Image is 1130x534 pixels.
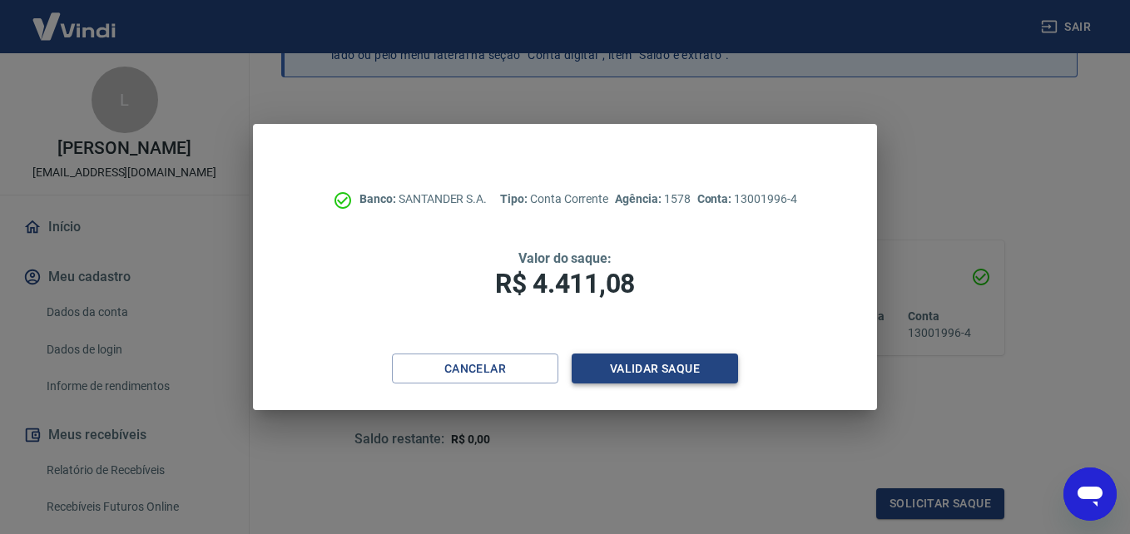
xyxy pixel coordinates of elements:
[1063,467,1117,521] iframe: Botão para abrir a janela de mensagens
[392,354,558,384] button: Cancelar
[615,192,664,205] span: Agência:
[359,192,399,205] span: Banco:
[697,190,797,208] p: 13001996-4
[518,250,612,266] span: Valor do saque:
[572,354,738,384] button: Validar saque
[500,190,608,208] p: Conta Corrente
[495,268,635,299] span: R$ 4.411,08
[359,190,487,208] p: SANTANDER S.A.
[500,192,530,205] span: Tipo:
[615,190,690,208] p: 1578
[697,192,735,205] span: Conta:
